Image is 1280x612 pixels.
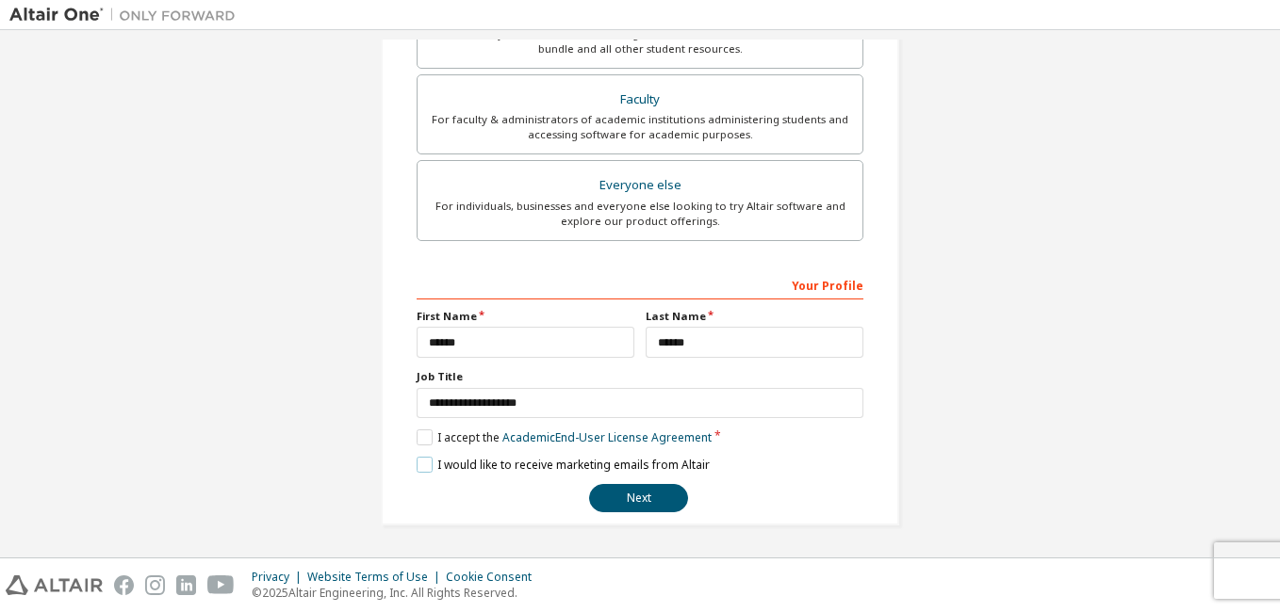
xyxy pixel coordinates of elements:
label: I would like to receive marketing emails from Altair [417,457,710,473]
div: Everyone else [429,172,851,199]
div: Privacy [252,570,307,585]
button: Next [589,484,688,512]
div: Cookie Consent [446,570,543,585]
img: youtube.svg [207,575,235,595]
div: Website Terms of Use [307,570,446,585]
div: Faculty [429,87,851,113]
div: For faculty & administrators of academic institutions administering students and accessing softwa... [429,112,851,142]
div: Your Profile [417,269,863,299]
img: linkedin.svg [176,575,196,595]
img: instagram.svg [145,575,165,595]
label: First Name [417,309,634,324]
div: For individuals, businesses and everyone else looking to try Altair software and explore our prod... [429,199,851,229]
a: Academic End-User License Agreement [502,429,712,445]
img: facebook.svg [114,575,134,595]
img: Altair One [9,6,245,24]
img: altair_logo.svg [6,575,103,595]
p: © 2025 Altair Engineering, Inc. All Rights Reserved. [252,585,543,601]
label: I accept the [417,429,712,445]
label: Last Name [646,309,863,324]
label: Job Title [417,369,863,384]
div: For currently enrolled students looking to access the free Altair Student Edition bundle and all ... [429,26,851,56]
